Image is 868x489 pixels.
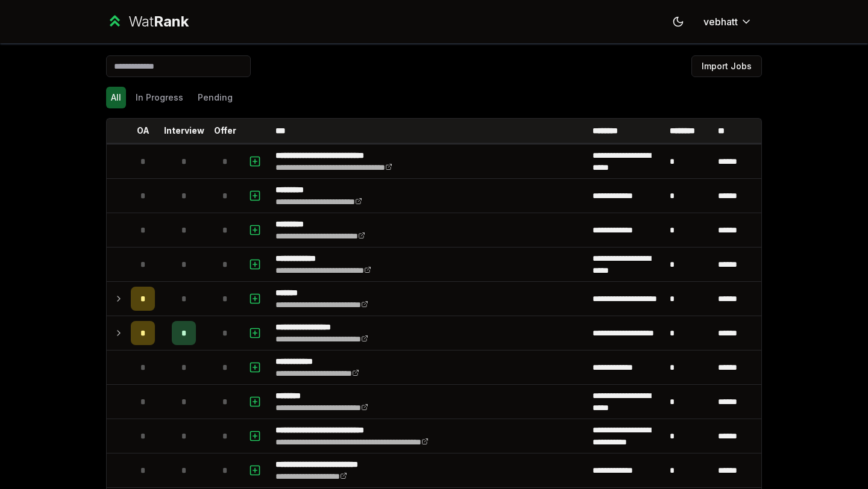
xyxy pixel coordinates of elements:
[131,87,188,108] button: In Progress
[106,12,189,31] a: WatRank
[214,125,236,137] p: Offer
[703,14,738,29] span: vebhatt
[164,125,204,137] p: Interview
[193,87,237,108] button: Pending
[128,12,189,31] div: Wat
[154,13,189,30] span: Rank
[691,55,762,77] button: Import Jobs
[106,87,126,108] button: All
[694,11,762,33] button: vebhatt
[137,125,149,137] p: OA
